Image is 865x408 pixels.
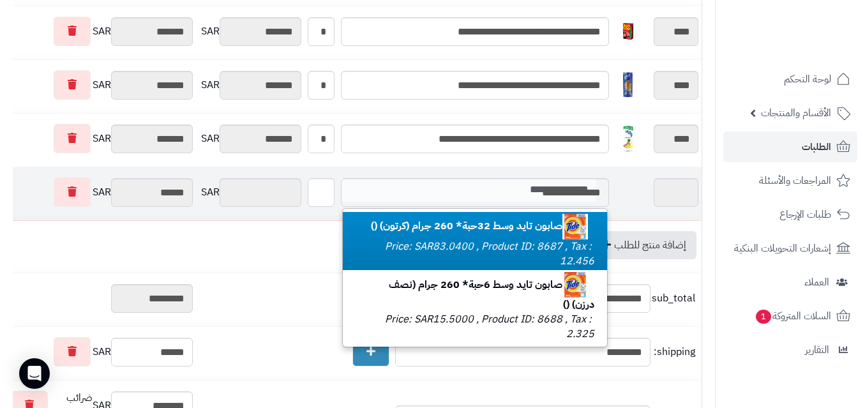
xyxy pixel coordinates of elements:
[199,71,301,100] div: SAR
[371,218,594,234] b: صابون تايد وسط 32حبة* 260 جرام (كرتون) ()
[723,301,857,331] a: السلات المتروكة1
[759,172,831,190] span: المراجعات والأسئلة
[9,178,193,207] div: SAR
[589,231,696,259] a: إضافة منتج للطلب
[805,341,829,359] span: التقارير
[734,239,831,257] span: إشعارات التحويلات البنكية
[756,310,771,324] span: 1
[389,277,594,313] b: صابون تايد وسط 6حبة* 260 جرام (نصف درزن) ()
[385,239,594,269] small: Price: SAR83.0400 , Product ID: 8687 , Tax : 12.456
[615,72,641,98] img: 1748079136-81uVckt-99L._AC_SL1500-40x40.jpg
[199,17,301,46] div: SAR
[654,345,695,359] span: shipping:
[804,273,829,291] span: العملاء
[562,272,588,298] img: 1748070111-Screenshot%202025-05-24%20100025-40x40.jpg
[723,199,857,230] a: طلبات الإرجاع
[654,291,695,306] span: sub_total:
[9,70,193,100] div: SAR
[199,178,301,207] div: SAR
[723,267,857,298] a: العملاء
[199,125,301,153] div: SAR
[723,64,857,94] a: لوحة التحكم
[755,307,831,325] span: السلات المتروكة
[761,104,831,122] span: الأقسام والمنتجات
[784,70,831,88] span: لوحة التحكم
[615,126,641,151] img: 1748079402-71qRSg1-gVL._AC_SL1500-40x40.jpg
[723,132,857,162] a: الطلبات
[9,337,193,366] div: SAR
[615,19,641,44] img: 1748071393-8de05d7b-fa8c-4486-b5bb-627122c7-40x40.jpg
[723,165,857,196] a: المراجعات والأسئلة
[385,312,594,342] small: Price: SAR15.5000 , Product ID: 8688 , Tax : 2.325
[779,206,831,223] span: طلبات الإرجاع
[802,138,831,156] span: الطلبات
[723,233,857,264] a: إشعارات التحويلات البنكية
[9,17,193,46] div: SAR
[562,214,588,239] img: 1748070110-Screenshot%202025-05-24%20100025-40x40.jpg
[9,124,193,153] div: SAR
[19,358,50,389] div: Open Intercom Messenger
[723,335,857,365] a: التقارير
[778,33,853,59] img: logo-2.png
